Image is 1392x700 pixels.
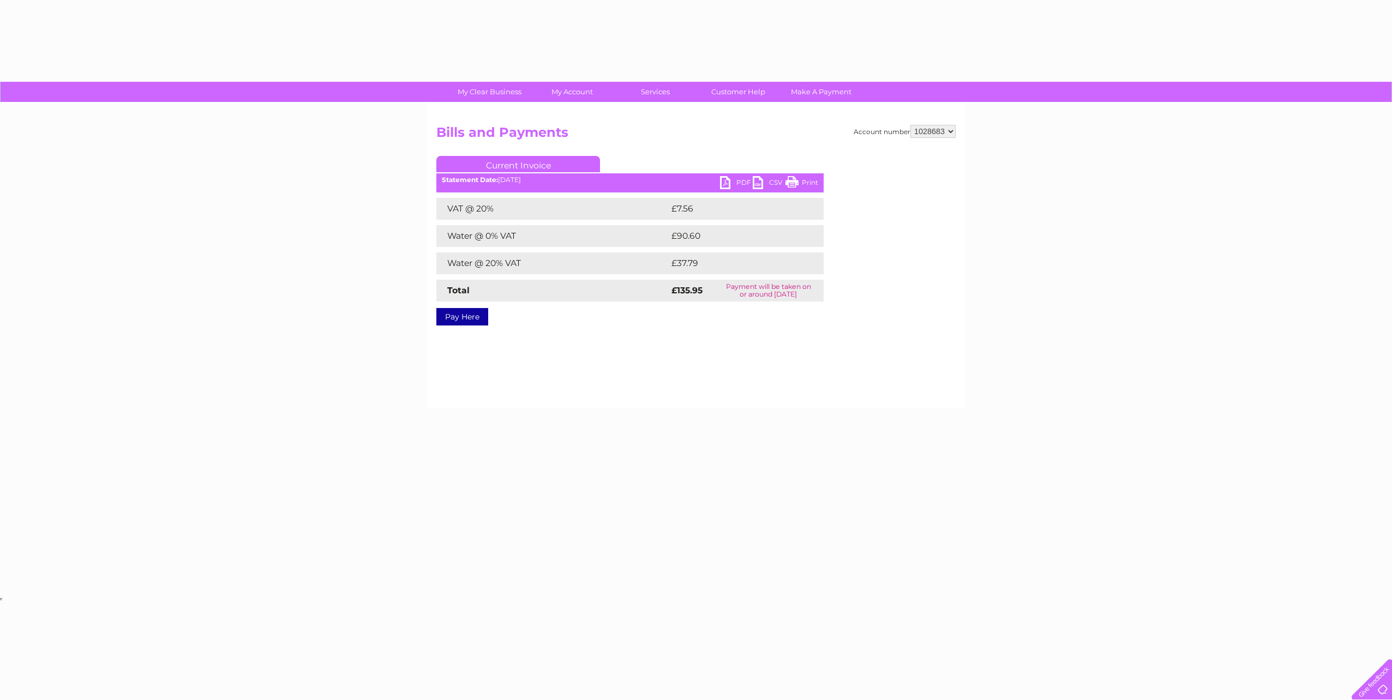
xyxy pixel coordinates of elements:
a: CSV [753,176,785,192]
a: Make A Payment [776,82,866,102]
a: Print [785,176,818,192]
a: My Account [527,82,617,102]
strong: £135.95 [671,285,703,295]
td: £7.56 [669,198,798,220]
b: Statement Date: [442,176,498,184]
td: Payment will be taken on or around [DATE] [713,280,824,301]
a: Services [610,82,700,102]
td: Water @ 20% VAT [436,252,669,274]
a: Customer Help [693,82,783,102]
div: Account number [854,125,956,138]
td: VAT @ 20% [436,198,669,220]
td: £90.60 [669,225,802,247]
td: Water @ 0% VAT [436,225,669,247]
td: £37.79 [669,252,801,274]
a: Pay Here [436,308,488,325]
a: My Clear Business [445,82,535,102]
h2: Bills and Payments [436,125,956,146]
div: [DATE] [436,176,824,184]
a: Current Invoice [436,156,600,172]
a: PDF [720,176,753,192]
strong: Total [447,285,470,295]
